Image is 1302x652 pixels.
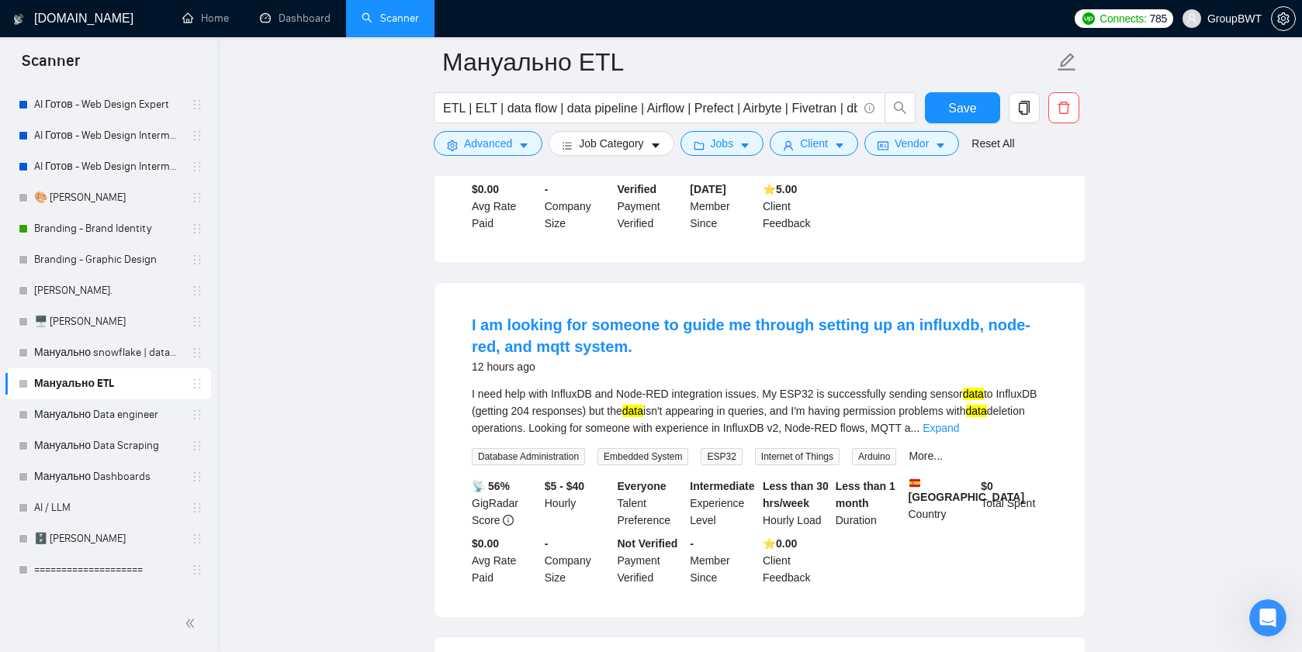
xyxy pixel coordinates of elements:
[191,160,203,173] span: holder
[694,140,705,151] span: folder
[34,244,182,275] a: Branding - Graphic Design
[34,275,182,306] a: [PERSON_NAME].
[191,533,203,545] span: holder
[182,12,229,25] a: homeHome
[711,135,734,152] span: Jobs
[34,337,182,368] a: Мануально snowflake | databricks
[597,448,688,465] span: Embedded System
[34,554,182,585] a: ====================
[1150,10,1167,27] span: 785
[185,616,200,631] span: double-left
[545,480,584,492] b: $5 - $40
[925,92,1000,123] button: Save
[191,316,203,328] span: holder
[885,101,915,115] span: search
[687,535,760,586] div: Member Since
[472,448,585,465] span: Database Administration
[447,140,458,151] span: setting
[472,357,1047,376] div: 12 hours ago
[783,140,794,151] span: user
[981,480,993,492] b: $ 0
[760,535,833,586] div: Client Feedback
[469,181,542,232] div: Avg Rate Paid
[34,585,182,616] a: Fintech
[191,98,203,111] span: holder
[472,385,1047,436] div: I need help with InfluxDB and Node-RED integration issues. My ESP32 is successfully sending senso...
[885,92,916,123] button: search
[615,535,687,586] div: Payment Verified
[963,388,984,400] mark: data
[34,151,182,182] a: AI Готов - Web Design Intermediate минус Development
[34,523,182,554] a: 🗄️ [PERSON_NAME]
[503,515,514,526] span: info-circle
[618,480,667,492] b: Everyone
[978,478,1051,529] div: Total Spent
[469,535,542,586] div: Avg Rate Paid
[864,131,959,156] button: idcardVendorcaret-down
[701,448,742,465] span: ESP32
[191,471,203,483] span: holder
[260,12,331,25] a: dashboardDashboard
[472,183,499,195] b: $0.00
[618,537,678,550] b: Not Verified
[1048,92,1079,123] button: delete
[1099,10,1146,27] span: Connects:
[362,12,419,25] a: searchScanner
[800,135,828,152] span: Client
[443,98,857,118] input: Search Freelance Jobs...
[650,140,661,151] span: caret-down
[763,537,797,550] b: ⭐️ 0.00
[833,478,906,529] div: Duration
[34,461,182,492] a: Мануально Dashboards
[542,478,615,529] div: Hourly
[191,440,203,452] span: holder
[909,450,943,462] a: More...
[191,378,203,390] span: holder
[895,135,929,152] span: Vendor
[549,131,674,156] button: barsJob Categorycaret-down
[760,181,833,232] div: Client Feedback
[836,480,895,509] b: Less than 1 month
[1272,12,1295,25] span: setting
[834,140,845,151] span: caret-down
[562,140,573,151] span: bars
[191,502,203,514] span: holder
[191,285,203,297] span: holder
[760,478,833,529] div: Hourly Load
[34,182,182,213] a: 🎨 [PERSON_NAME]
[191,564,203,576] span: holder
[680,131,764,156] button: folderJobscaret-down
[469,478,542,529] div: GigRadar Score
[687,478,760,529] div: Experience Level
[34,213,182,244] a: Branding - Brand Identity
[464,135,512,152] span: Advanced
[687,181,760,232] div: Member Since
[1082,12,1095,25] img: upwork-logo.png
[13,7,24,32] img: logo
[34,89,182,120] a: AI Готов - Web Design Expert
[442,43,1054,81] input: Scanner name...
[472,537,499,550] b: $0.00
[1186,13,1197,24] span: user
[472,480,510,492] b: 📡 56%
[864,103,874,113] span: info-circle
[434,131,542,156] button: settingAdvancedcaret-down
[191,223,203,235] span: holder
[1049,101,1079,115] span: delete
[1271,12,1296,25] a: setting
[518,140,529,151] span: caret-down
[542,535,615,586] div: Company Size
[191,191,203,204] span: holder
[9,50,92,82] span: Scanner
[34,368,182,399] a: Мануально ETL
[763,183,797,195] b: ⭐️ 5.00
[618,183,657,195] b: Verified
[615,478,687,529] div: Talent Preference
[770,131,858,156] button: userClientcaret-down
[878,140,888,151] span: idcard
[910,422,919,434] span: ...
[191,254,203,266] span: holder
[191,347,203,359] span: holder
[1009,92,1040,123] button: copy
[34,399,182,430] a: Мануально Data engineer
